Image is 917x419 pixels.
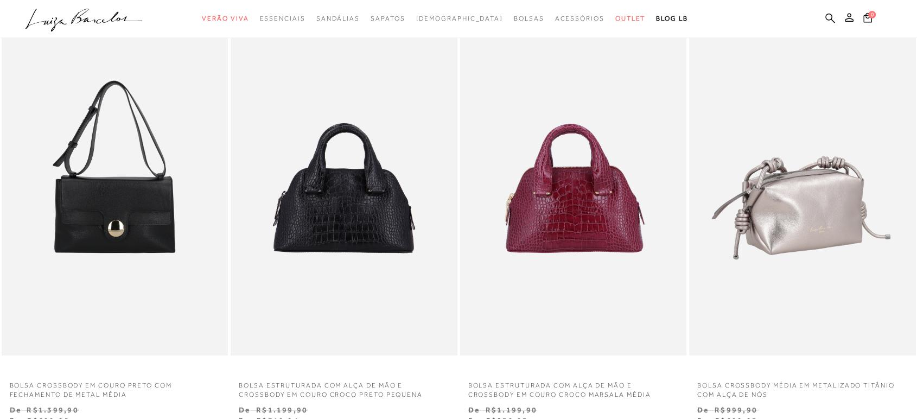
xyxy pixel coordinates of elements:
[656,9,687,29] a: BLOG LB
[3,17,227,354] img: BOLSA CROSSBODY EM COURO PRETO COM FECHAMENTO DE METAL MÉDIA
[461,17,686,354] a: BOLSA ESTRUTURADA COM ALÇA DE MÃO E CROSSBODY EM COURO CROCO MARSALA MÉDIA BOLSA ESTRUTURADA COM ...
[656,15,687,22] span: BLOG LB
[416,15,503,22] span: [DEMOGRAPHIC_DATA]
[259,9,305,29] a: categoryNavScreenReaderText
[514,9,544,29] a: categoryNavScreenReaderText
[27,405,78,414] small: R$1.399,90
[371,15,405,22] span: Sapatos
[316,15,360,22] span: Sandálias
[697,405,709,414] small: De
[416,9,503,29] a: noSubCategoriesText
[202,15,249,22] span: Verão Viva
[259,15,305,22] span: Essenciais
[316,9,360,29] a: categoryNavScreenReaderText
[202,9,249,29] a: categoryNavScreenReaderText
[514,15,544,22] span: Bolsas
[239,405,250,414] small: De
[860,12,875,27] button: 0
[461,17,686,354] img: BOLSA ESTRUTURADA COM ALÇA DE MÃO E CROSSBODY EM COURO CROCO MARSALA MÉDIA
[3,17,227,354] a: BOLSA CROSSBODY EM COURO PRETO COM FECHAMENTO DE METAL MÉDIA BOLSA CROSSBODY EM COURO PRETO COM F...
[555,15,604,22] span: Acessórios
[10,405,21,414] small: De
[690,16,916,355] img: BOLSA CROSSBODY MÉDIA EM METALIZADO TITÂNIO COM ALÇA DE NÓS
[689,374,916,399] a: BOLSA CROSSBODY MÉDIA EM METALIZADO TITÂNIO COM ALÇA DE NÓS
[460,374,687,399] a: BOLSA ESTRUTURADA COM ALÇA DE MÃO E CROSSBODY EM COURO CROCO MARSALA MÉDIA
[231,374,457,399] a: BOLSA ESTRUTURADA COM ALÇA DE MÃO E CROSSBODY EM COURO CROCO PRETO PEQUENA
[868,11,876,18] span: 0
[715,405,757,414] small: R$999,90
[2,374,228,399] a: BOLSA CROSSBODY EM COURO PRETO COM FECHAMENTO DE METAL MÉDIA
[555,9,604,29] a: categoryNavScreenReaderText
[232,17,456,354] img: BOLSA ESTRUTURADA COM ALÇA DE MÃO E CROSSBODY EM COURO CROCO PRETO PEQUENA
[256,405,308,414] small: R$1.199,90
[690,17,915,354] a: BOLSA CROSSBODY MÉDIA EM METALIZADO TITÂNIO COM ALÇA DE NÓS
[232,17,456,354] a: BOLSA ESTRUTURADA COM ALÇA DE MÃO E CROSSBODY EM COURO CROCO PRETO PEQUENA BOLSA ESTRUTURADA COM ...
[371,9,405,29] a: categoryNavScreenReaderText
[615,15,646,22] span: Outlet
[485,405,537,414] small: R$1.199,90
[615,9,646,29] a: categoryNavScreenReaderText
[468,405,480,414] small: De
